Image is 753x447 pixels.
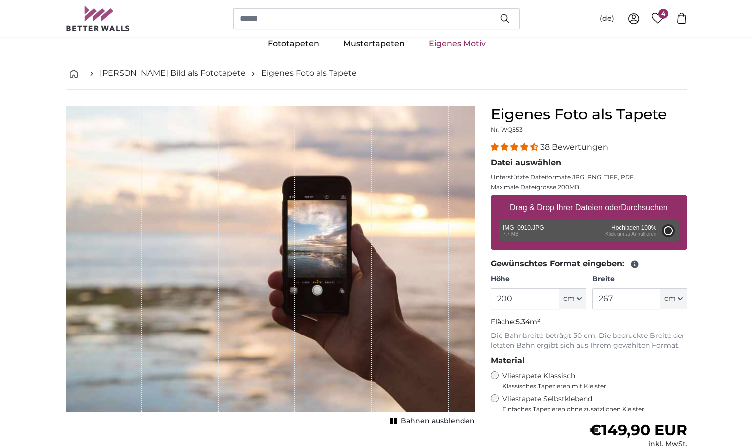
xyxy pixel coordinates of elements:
[417,31,498,57] a: Eigenes Motiv
[502,405,687,413] span: Einfaches Tapezieren ohne zusätzlichen Kleister
[660,288,687,309] button: cm
[256,31,331,57] a: Fototapeten
[540,142,608,152] span: 38 Bewertungen
[66,106,475,428] div: 1 of 1
[516,317,540,326] span: 5.34m²
[491,331,687,351] p: Die Bahnbreite beträgt 50 cm. Die bedruckte Breite der letzten Bahn ergibt sich aus Ihrem gewählt...
[559,288,586,309] button: cm
[589,421,687,439] span: €149,90 EUR
[491,173,687,181] p: Unterstützte Dateiformate JPG, PNG, TIFF, PDF.
[491,106,687,123] h1: Eigenes Foto als Tapete
[506,198,672,218] label: Drag & Drop Ihrer Dateien oder
[100,67,246,79] a: [PERSON_NAME] Bild als Fototapete
[491,258,687,270] legend: Gewünschtes Format eingeben:
[563,294,575,304] span: cm
[261,67,357,79] a: Eigenes Foto als Tapete
[491,355,687,367] legend: Material
[491,142,540,152] span: 4.34 stars
[387,414,475,428] button: Bahnen ausblenden
[658,9,668,19] span: 4
[331,31,417,57] a: Mustertapeten
[66,57,687,90] nav: breadcrumbs
[502,371,679,390] label: Vliestapete Klassisch
[592,10,622,28] button: (de)
[664,294,676,304] span: cm
[66,6,130,31] img: Betterwalls
[491,274,586,284] label: Höhe
[401,416,475,426] span: Bahnen ausblenden
[491,183,687,191] p: Maximale Dateigrösse 200MB.
[491,317,687,327] p: Fläche:
[502,382,679,390] span: Klassisches Tapezieren mit Kleister
[592,274,687,284] label: Breite
[491,157,687,169] legend: Datei auswählen
[491,126,523,133] span: Nr. WQ553
[621,203,668,212] u: Durchsuchen
[502,394,687,413] label: Vliestapete Selbstklebend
